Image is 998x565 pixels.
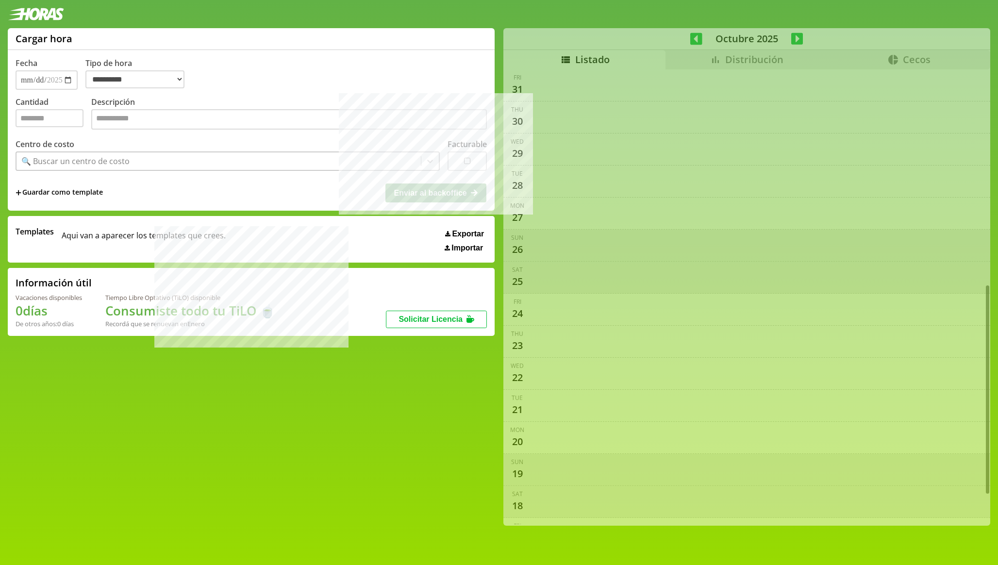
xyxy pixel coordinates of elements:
[16,139,74,150] label: Centro de costo
[187,319,205,328] b: Enero
[386,311,487,328] button: Solicitar Licencia
[16,32,72,45] h1: Cargar hora
[91,97,487,132] label: Descripción
[448,139,487,150] label: Facturable
[62,226,226,252] span: Aqui van a aparecer los templates que crees.
[105,319,275,328] div: Recordá que se renuevan en
[21,156,130,166] div: 🔍 Buscar un centro de costo
[105,293,275,302] div: Tiempo Libre Optativo (TiLO) disponible
[399,315,463,323] span: Solicitar Licencia
[16,109,83,127] input: Cantidad
[16,97,91,132] label: Cantidad
[105,302,275,319] h1: Consumiste todo tu TiLO 🍵
[16,187,103,198] span: +Guardar como template
[16,187,21,198] span: +
[16,58,37,68] label: Fecha
[85,70,184,88] select: Tipo de hora
[16,276,92,289] h2: Información útil
[8,8,64,20] img: logotipo
[16,302,82,319] h1: 0 días
[85,58,192,90] label: Tipo de hora
[16,293,82,302] div: Vacaciones disponibles
[16,319,82,328] div: De otros años: 0 días
[452,230,484,238] span: Exportar
[451,244,483,252] span: Importar
[442,229,487,239] button: Exportar
[16,226,54,237] span: Templates
[91,109,487,130] textarea: Descripción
